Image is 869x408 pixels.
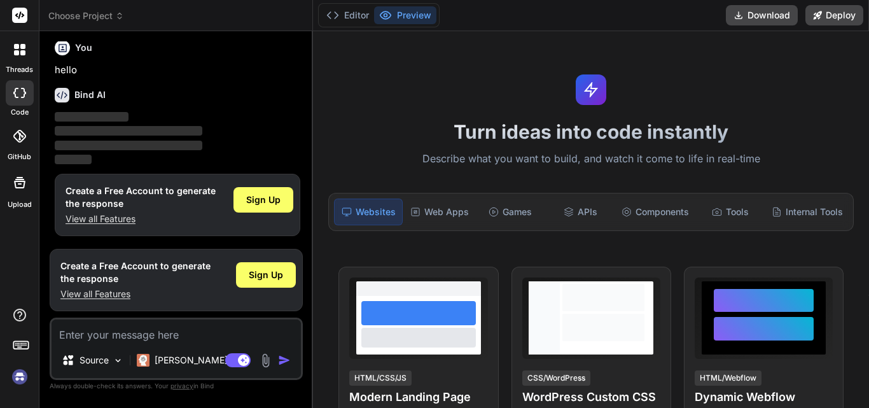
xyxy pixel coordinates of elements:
[476,199,544,225] div: Games
[349,388,487,406] h4: Modern Landing Page
[697,199,764,225] div: Tools
[8,151,31,162] label: GitHub
[80,354,109,367] p: Source
[60,288,211,300] p: View all Features
[66,185,216,210] h1: Create a Free Account to generate the response
[546,199,614,225] div: APIs
[113,355,123,366] img: Pick Models
[55,155,92,164] span: ‌
[55,126,202,136] span: ‌
[6,64,33,75] label: threads
[50,380,303,392] p: Always double-check its answers. Your in Bind
[9,366,31,388] img: signin
[374,6,436,24] button: Preview
[8,199,32,210] label: Upload
[137,354,149,367] img: Claude 4 Sonnet
[55,63,300,78] p: hello
[155,354,249,367] p: [PERSON_NAME] 4 S..
[616,199,694,225] div: Components
[321,120,861,143] h1: Turn ideas into code instantly
[48,10,124,22] span: Choose Project
[321,6,374,24] button: Editor
[75,41,92,54] h6: You
[726,5,798,25] button: Download
[55,141,202,150] span: ‌
[170,382,193,390] span: privacy
[11,107,29,118] label: code
[55,112,129,122] span: ‌
[60,260,211,285] h1: Create a Free Account to generate the response
[767,199,848,225] div: Internal Tools
[405,199,474,225] div: Web Apps
[695,370,761,386] div: HTML/Webflow
[66,213,216,225] p: View all Features
[249,269,283,281] span: Sign Up
[522,370,590,386] div: CSS/WordPress
[246,193,281,206] span: Sign Up
[522,388,660,406] h4: WordPress Custom CSS
[349,370,412,386] div: HTML/CSS/JS
[74,88,106,101] h6: Bind AI
[258,353,273,368] img: attachment
[278,354,291,367] img: icon
[334,199,403,225] div: Websites
[321,151,861,167] p: Describe what you want to build, and watch it come to life in real-time
[805,5,863,25] button: Deploy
